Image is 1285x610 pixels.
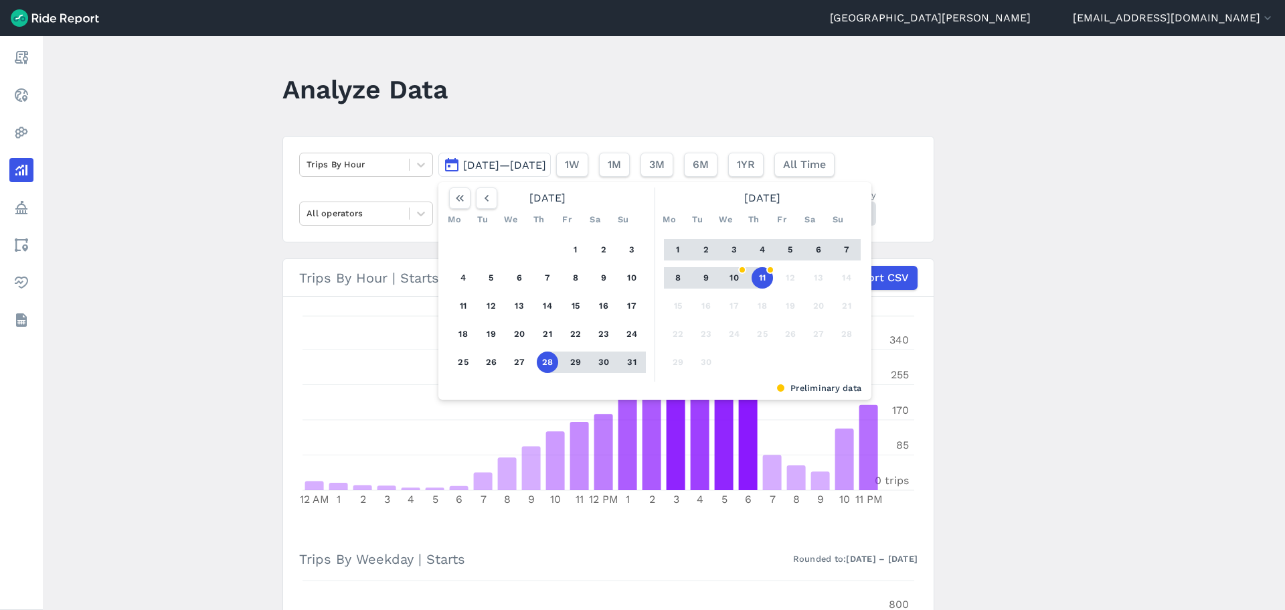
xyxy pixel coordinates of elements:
[537,323,558,345] button: 21
[774,153,835,177] button: All Time
[565,267,586,289] button: 8
[9,233,33,257] a: Areas
[299,266,918,290] div: Trips By Hour | Starts
[667,352,689,373] button: 29
[695,267,717,289] button: 9
[452,323,474,345] button: 18
[673,493,679,506] tspan: 3
[565,157,580,173] span: 1W
[556,209,578,230] div: Fr
[565,239,586,260] button: 1
[659,209,680,230] div: Mo
[9,158,33,182] a: Analyze
[537,295,558,317] button: 14
[504,493,511,506] tspan: 8
[728,153,764,177] button: 1YR
[593,323,614,345] button: 23
[687,209,708,230] div: Tu
[599,153,630,177] button: 1M
[693,157,709,173] span: 6M
[9,121,33,145] a: Heatmaps
[621,323,642,345] button: 24
[500,209,521,230] div: We
[537,267,558,289] button: 7
[695,239,717,260] button: 2
[875,474,909,487] tspan: 0 trips
[799,209,821,230] div: Sa
[556,153,588,177] button: 1W
[892,404,909,416] tspan: 170
[695,323,717,345] button: 23
[299,540,918,577] h3: Trips By Weekday | Starts
[300,493,329,506] tspan: 12 AM
[589,493,618,506] tspan: 12 PM
[684,153,717,177] button: 6M
[509,295,530,317] button: 13
[9,46,33,70] a: Report
[752,267,773,289] button: 11
[780,295,801,317] button: 19
[463,159,546,171] span: [DATE]—[DATE]
[793,493,800,506] tspan: 8
[509,323,530,345] button: 20
[360,493,366,506] tspan: 2
[743,209,764,230] div: Th
[550,493,561,506] tspan: 10
[626,493,630,506] tspan: 1
[752,295,773,317] button: 18
[695,295,717,317] button: 16
[770,493,776,506] tspan: 7
[649,493,655,506] tspan: 2
[537,352,558,373] button: 28
[780,323,801,345] button: 26
[452,352,474,373] button: 25
[472,209,493,230] div: Tu
[752,239,773,260] button: 4
[721,493,727,506] tspan: 5
[752,323,773,345] button: 25
[9,196,33,220] a: Policy
[1073,10,1274,26] button: [EMAIL_ADDRESS][DOMAIN_NAME]
[839,493,850,506] tspan: 10
[444,187,651,209] div: [DATE]
[612,209,634,230] div: Su
[667,323,689,345] button: 22
[830,10,1031,26] a: [GEOGRAPHIC_DATA][PERSON_NAME]
[723,267,745,289] button: 10
[659,187,866,209] div: [DATE]
[9,308,33,332] a: Datasets
[849,270,909,286] span: Export CSV
[723,323,745,345] button: 24
[697,493,703,506] tspan: 4
[593,239,614,260] button: 2
[667,295,689,317] button: 15
[723,295,745,317] button: 17
[783,157,826,173] span: All Time
[808,267,829,289] button: 13
[649,157,665,173] span: 3M
[621,239,642,260] button: 3
[9,83,33,107] a: Realtime
[509,352,530,373] button: 27
[667,239,689,260] button: 1
[793,552,918,565] div: Rounded to:
[456,493,462,506] tspan: 6
[9,271,33,295] a: Health
[808,295,829,317] button: 20
[808,239,829,260] button: 6
[827,209,849,230] div: Su
[444,209,465,230] div: Mo
[889,333,909,346] tspan: 340
[667,267,689,289] button: 8
[771,209,792,230] div: Fr
[448,382,861,394] div: Preliminary data
[891,368,909,381] tspan: 255
[528,493,535,506] tspan: 9
[723,239,745,260] button: 3
[337,493,341,506] tspan: 1
[438,153,551,177] button: [DATE]—[DATE]
[817,493,824,506] tspan: 9
[481,493,487,506] tspan: 7
[481,352,502,373] button: 26
[408,493,414,506] tspan: 4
